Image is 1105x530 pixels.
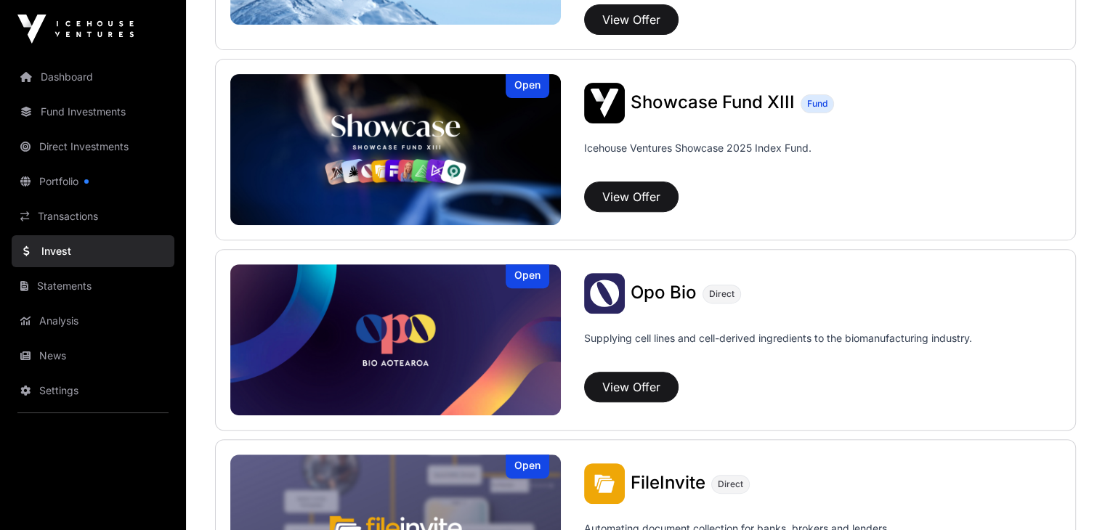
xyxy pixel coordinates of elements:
p: Supplying cell lines and cell-derived ingredients to the biomanufacturing industry. [584,331,972,346]
a: Fund Investments [12,96,174,128]
img: Showcase Fund XIII [584,83,625,123]
a: Analysis [12,305,174,337]
span: Opo Bio [631,282,697,303]
a: Opo BioOpen [230,264,561,415]
a: Dashboard [12,61,174,93]
iframe: Chat Widget [1032,460,1105,530]
span: FileInvite [631,472,705,493]
button: View Offer [584,182,679,212]
a: Opo Bio [631,284,697,303]
img: Opo Bio [230,264,561,415]
div: Open [506,454,549,478]
button: View Offer [584,4,679,35]
a: Settings [12,375,174,407]
a: Showcase Fund XIIIOpen [230,74,561,225]
a: Invest [12,235,174,267]
span: Direct [718,478,743,490]
a: Portfolio [12,166,174,197]
a: Showcase Fund XIII [631,94,795,113]
a: Transactions [12,200,174,232]
a: Direct Investments [12,131,174,163]
span: Direct [709,288,734,300]
a: News [12,340,174,372]
a: Statements [12,270,174,302]
div: Open [506,264,549,288]
button: View Offer [584,372,679,402]
img: Opo Bio [584,273,625,314]
img: Icehouse Ventures Logo [17,15,134,44]
div: Open [506,74,549,98]
a: FileInvite [631,474,705,493]
img: FileInvite [584,463,625,504]
span: Fund [807,98,827,110]
span: Showcase Fund XIII [631,91,795,113]
p: Icehouse Ventures Showcase 2025 Index Fund. [584,141,811,155]
img: Showcase Fund XIII [230,74,561,225]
